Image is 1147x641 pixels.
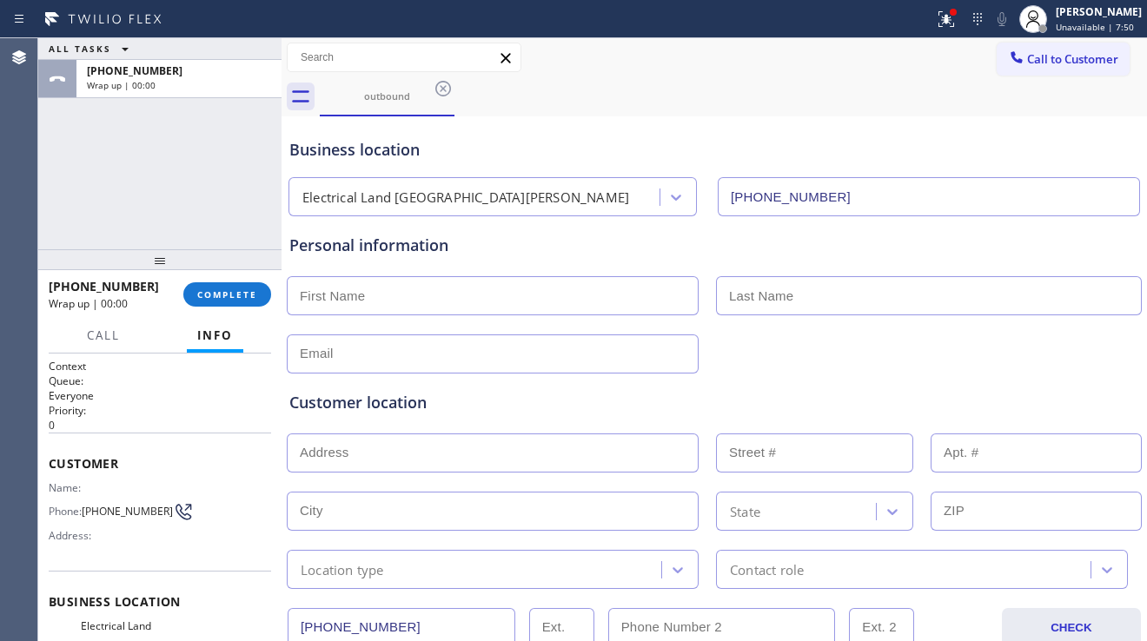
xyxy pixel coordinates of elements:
span: Call [87,327,120,343]
span: Phone: [49,505,82,518]
button: Mute [990,7,1014,31]
input: Search [288,43,520,71]
input: Phone Number [718,177,1140,216]
input: City [287,492,699,531]
button: Info [187,319,243,353]
div: [PERSON_NAME] [1056,4,1142,19]
input: First Name [287,276,699,315]
button: ALL TASKS [38,38,146,59]
h1: Context [49,359,271,373]
span: Customer [49,455,271,472]
input: Street # [716,433,913,472]
div: Electrical Land [GEOGRAPHIC_DATA][PERSON_NAME] [302,188,629,208]
span: COMPLETE [197,288,257,301]
span: Call to Customer [1027,51,1118,67]
span: [PHONE_NUMBER] [87,63,182,78]
span: ALL TASKS [49,43,111,55]
h2: Queue: [49,373,271,388]
h2: Priority: [49,403,271,418]
div: Contact role [730,559,804,579]
span: Business location [49,593,271,610]
div: Customer location [289,391,1139,414]
div: outbound [322,89,453,102]
span: Unavailable | 7:50 [1056,21,1134,33]
input: Apt. # [931,433,1142,472]
span: Address: [49,529,95,542]
button: Call to Customer [997,43,1130,76]
div: Business location [289,138,1139,162]
span: [PHONE_NUMBER] [82,505,173,518]
span: Wrap up | 00:00 [49,296,128,311]
input: Last Name [716,276,1142,315]
div: Location type [301,559,384,579]
button: Call [76,319,130,353]
input: Email [287,334,699,373]
div: State [730,501,760,521]
span: Info [197,327,233,343]
span: Wrap up | 00:00 [87,79,156,91]
div: Personal information [289,234,1139,257]
button: COMPLETE [183,282,271,307]
input: ZIP [931,492,1142,531]
span: Name: [49,481,95,494]
span: [PHONE_NUMBER] [49,278,159,294]
input: Address [287,433,699,472]
p: Everyone [49,388,271,403]
p: 0 [49,418,271,433]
